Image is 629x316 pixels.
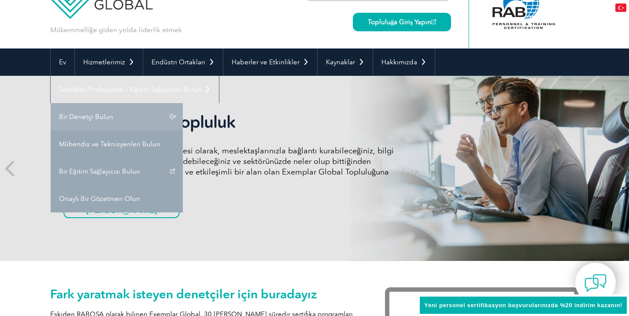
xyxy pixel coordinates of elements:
[373,48,435,76] a: Hakkımızda
[51,158,183,185] a: Bir Eğitim Sağlayıcısı Bulun
[51,76,219,103] a: Sertifikalı Profesyonel / Eğitim Sağlayıcısı Bulun
[143,48,223,76] a: Endüstri Ortakları
[51,185,183,212] a: Onaylı Bir Gözetmen Olun
[585,272,607,294] img: contact-chat.png
[615,4,626,12] img: tr
[59,58,66,66] font: Ev
[431,19,436,24] img: open_square.png
[50,26,182,34] font: Mükemmelliğe giden yolda liderlik etmek
[318,48,373,76] a: Kaynaklar
[51,103,183,130] a: Bir Denetçi Bulun
[368,18,431,26] font: Topluluğa Giriş Yapın
[59,113,113,121] font: Bir Denetçi Bulun
[51,130,183,158] a: Mühendis ve Teknisyenleri Bulun
[326,58,355,66] font: Kaynaklar
[59,195,140,203] font: Onaylı Bir Gözetmen Olun
[50,286,317,301] font: Fark yaratmak isteyen denetçiler için buradayız
[152,58,205,66] font: Endüstri Ortakları
[381,58,417,66] font: Hakkımızda
[223,48,317,76] a: Haberler ve Etkinlikler
[353,13,451,31] a: Topluluğa Giriş Yapın
[232,58,300,66] font: Haberler ve Etkinlikler
[424,302,622,309] font: Yeni personel sertifikasyon başvurularınızda %20 indirim kazanın!
[59,167,140,175] font: Bir Eğitim Sağlayıcısı Bulun
[63,146,394,187] font: Exemplar Global'in değerli bir üyesi olarak, meslektaşlarınızla bağlantı kurabileceğiniz, bilgi p...
[59,140,160,148] font: Mühendis ve Teknisyenleri Bulun
[83,58,125,66] font: Hizmetlerimiz
[59,86,201,93] font: Sertifikalı Profesyonel / Eğitim Sağlayıcısı Bulun
[51,48,74,76] a: Ev
[75,48,143,76] a: Hizmetlerimiz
